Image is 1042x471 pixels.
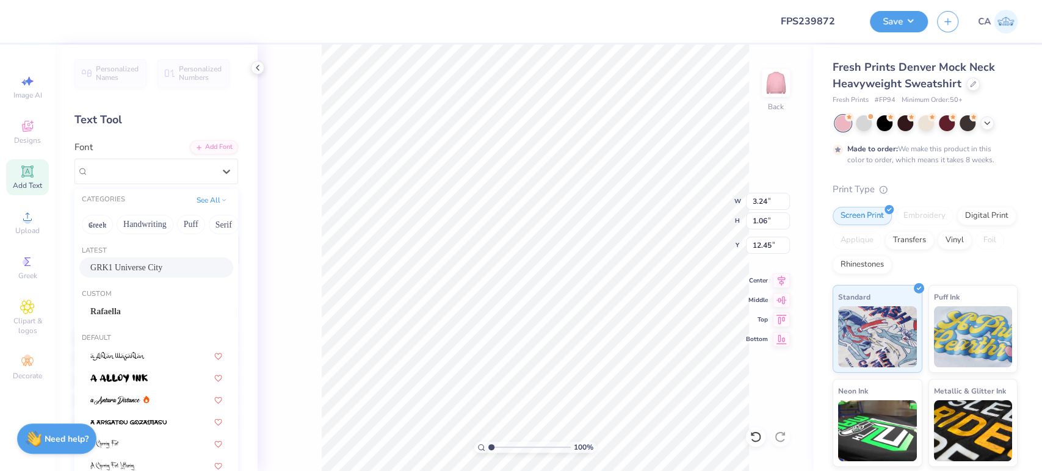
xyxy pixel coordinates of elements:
[74,112,238,128] div: Text Tool
[74,333,238,343] div: Default
[90,352,145,361] img: a Ahlan Wasahlan
[90,418,167,426] img: a Arigatou Gozaimasu
[13,90,42,100] span: Image AI
[938,231,972,250] div: Vinyl
[13,371,42,381] span: Decorate
[14,135,41,145] span: Designs
[885,231,934,250] div: Transfers
[975,231,1004,250] div: Foil
[833,207,892,225] div: Screen Print
[90,261,162,274] span: GRK1 Universe City
[957,207,1016,225] div: Digital Print
[833,60,995,91] span: Fresh Prints Denver Mock Neck Heavyweight Sweatshirt
[934,400,1013,461] img: Metallic & Glitter Ink
[895,207,953,225] div: Embroidery
[74,289,238,300] div: Custom
[15,226,40,235] span: Upload
[833,256,892,274] div: Rhinestones
[771,9,861,34] input: Untitled Design
[902,95,963,106] span: Minimum Order: 50 +
[994,10,1018,34] img: Chollene Anne Aranda
[838,290,870,303] span: Standard
[82,195,125,205] div: CATEGORIES
[746,315,768,324] span: Top
[179,65,222,82] span: Personalized Numbers
[6,316,49,336] span: Clipart & logos
[90,305,121,318] span: Rafaella
[768,101,784,112] div: Back
[833,182,1018,196] div: Print Type
[838,384,868,397] span: Neon Ink
[978,10,1018,34] a: CA
[90,374,148,383] img: a Alloy Ink
[117,215,173,234] button: Handwriting
[193,194,231,206] button: See All
[746,276,768,285] span: Center
[746,335,768,343] span: Bottom
[18,271,37,281] span: Greek
[764,71,788,95] img: Back
[13,181,42,190] span: Add Text
[90,396,140,404] img: a Antara Distance
[82,215,113,234] button: Greek
[96,65,139,82] span: Personalized Names
[847,144,898,154] strong: Made to order:
[574,442,593,453] span: 100 %
[833,231,881,250] div: Applique
[934,384,1006,397] span: Metallic & Glitter Ink
[209,215,239,234] button: Serif
[978,15,991,29] span: CA
[90,440,119,448] img: A Charming Font
[875,95,895,106] span: # FP94
[847,143,997,165] div: We make this product in this color to order, which means it takes 8 weeks.
[177,215,205,234] button: Puff
[838,306,917,367] img: Standard
[746,296,768,304] span: Middle
[838,400,917,461] img: Neon Ink
[90,462,134,470] img: A Charming Font Leftleaning
[190,140,238,154] div: Add Font
[833,95,869,106] span: Fresh Prints
[45,433,89,445] strong: Need help?
[934,306,1013,367] img: Puff Ink
[74,140,93,154] label: Font
[74,246,238,256] div: Latest
[870,11,928,32] button: Save
[934,290,960,303] span: Puff Ink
